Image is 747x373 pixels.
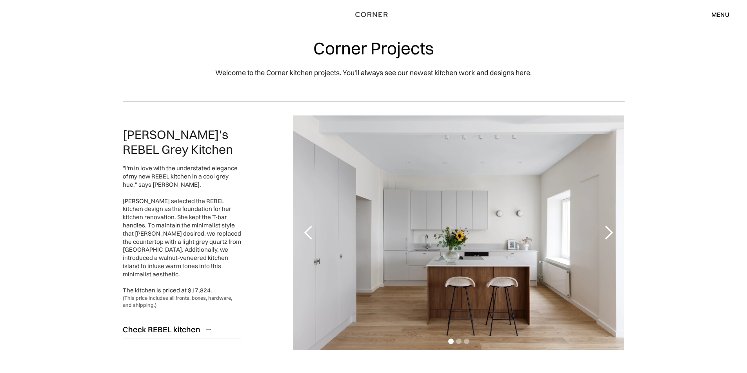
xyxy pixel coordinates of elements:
[293,115,624,350] div: carousel
[593,115,624,350] div: next slide
[123,324,200,335] div: Check REBEL kitchen
[215,67,532,78] p: Welcome to the Corner kitchen projects. You'll always see our newest kitchen work and designs here.
[123,127,241,157] h2: [PERSON_NAME]'s REBEL Grey Kitchen
[711,11,729,18] div: menu
[703,8,729,21] div: menu
[464,339,469,344] div: Show slide 3 of 3
[313,39,434,58] h1: Corner Projects
[293,115,324,350] div: previous slide
[293,115,624,350] div: 1 of 3
[456,339,462,344] div: Show slide 2 of 3
[123,164,241,295] div: "I'm in love with the understated elegance of my new REBEL kitchen in a cool grey hue," says [PER...
[123,295,241,308] div: (This price includes all fronts, boxes, hardware, and shipping.)
[123,320,241,339] a: Check REBEL kitchen
[345,9,402,20] a: home
[448,339,454,344] div: Show slide 1 of 3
